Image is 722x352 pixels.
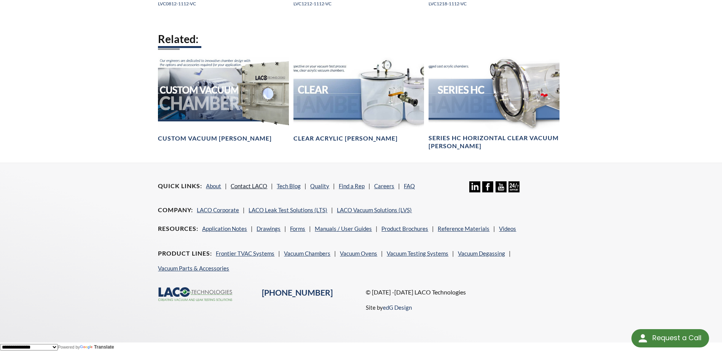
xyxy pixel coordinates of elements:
[293,134,398,142] h4: Clear Acrylic [PERSON_NAME]
[387,250,448,257] a: Vacuum Testing Systems
[381,225,428,232] a: Product Brochures
[310,182,329,189] a: Quality
[337,206,412,213] a: LACO Vacuum Solutions (LVS)
[202,225,247,232] a: Application Notes
[340,250,377,257] a: Vacuum Ovens
[249,206,327,213] a: LACO Leak Test Solutions (LTS)
[158,32,564,46] h2: Related:
[429,57,559,150] a: Series HC Chambers headerSeries HC Horizontal Clear Vacuum [PERSON_NAME]
[158,182,202,190] h4: Quick Links
[652,329,701,347] div: Request a Call
[158,265,229,272] a: Vacuum Parts & Accessories
[293,57,424,142] a: Clear Chambers headerClear Acrylic [PERSON_NAME]
[374,182,394,189] a: Careers
[158,206,193,214] h4: Company
[262,288,333,298] a: [PHONE_NUMBER]
[197,206,239,213] a: LACO Corporate
[257,225,281,232] a: Drawings
[404,182,415,189] a: FAQ
[383,304,412,311] a: edG Design
[290,225,305,232] a: Forms
[80,344,114,350] a: Translate
[206,182,221,189] a: About
[366,287,564,297] p: © [DATE] -[DATE] LACO Technologies
[499,225,516,232] a: Videos
[158,134,272,142] h4: Custom Vacuum [PERSON_NAME]
[508,181,520,192] img: 24/7 Support Icon
[158,225,198,233] h4: Resources
[315,225,372,232] a: Manuals / User Guides
[158,57,288,142] a: Custom Vacuum Chamber headerCustom Vacuum [PERSON_NAME]
[366,303,412,312] p: Site by
[429,134,559,150] h4: Series HC Horizontal Clear Vacuum [PERSON_NAME]
[80,345,94,350] img: Google Translate
[631,329,709,347] div: Request a Call
[438,225,489,232] a: Reference Materials
[339,182,365,189] a: Find a Rep
[277,182,301,189] a: Tech Blog
[508,187,520,194] a: 24/7 Support
[158,250,212,258] h4: Product Lines
[637,332,649,344] img: round button
[231,182,267,189] a: Contact LACO
[284,250,330,257] a: Vacuum Chambers
[458,250,505,257] a: Vacuum Degassing
[216,250,274,257] a: Frontier TVAC Systems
